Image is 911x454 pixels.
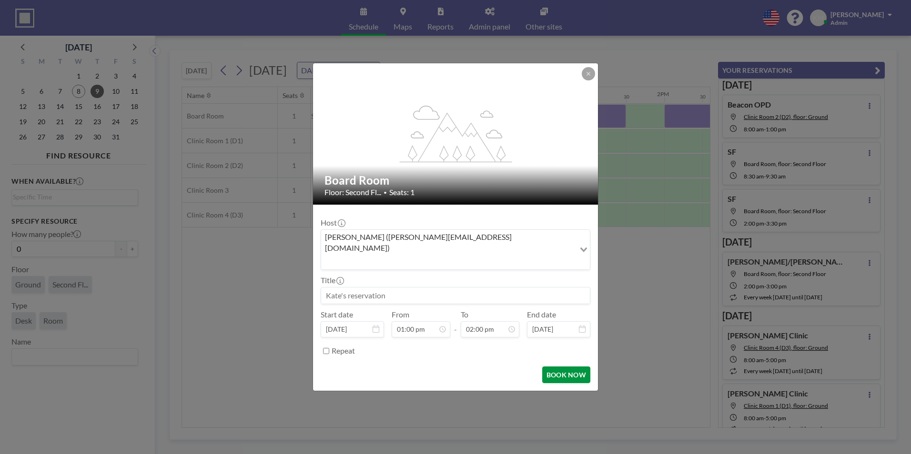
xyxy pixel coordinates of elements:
span: - [454,313,457,334]
span: • [384,189,387,196]
label: Start date [321,310,353,319]
label: Title [321,276,343,285]
label: Host [321,218,344,227]
input: Kate's reservation [321,287,590,304]
span: Seats: 1 [389,188,415,197]
span: Floor: Second Fl... [324,188,381,197]
label: From [392,310,409,319]
input: Search for option [322,255,574,267]
span: [PERSON_NAME] ([PERSON_NAME][EMAIL_ADDRESS][DOMAIN_NAME]) [323,232,573,253]
label: Repeat [332,346,355,355]
div: Search for option [321,230,590,269]
label: To [461,310,468,319]
g: flex-grow: 1.2; [400,105,512,162]
button: BOOK NOW [542,366,590,383]
h2: Board Room [324,173,587,188]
